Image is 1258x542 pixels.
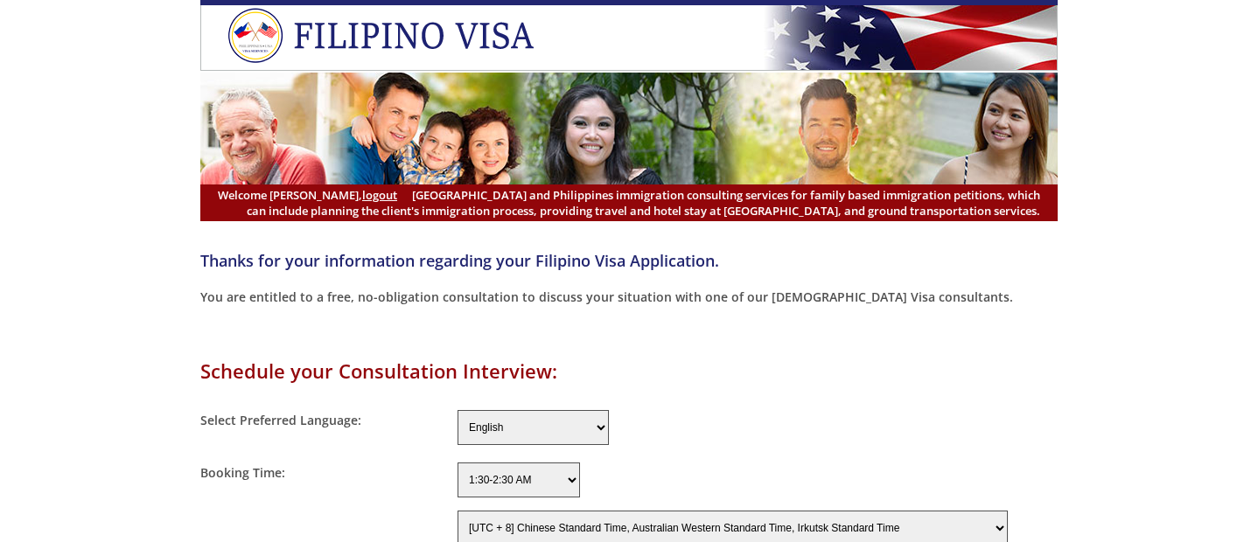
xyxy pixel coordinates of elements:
[218,187,397,203] span: Welcome [PERSON_NAME],
[200,412,361,428] label: Select Preferred Language:
[218,187,1040,219] span: [GEOGRAPHIC_DATA] and Philippines immigration consulting services for family based immigration pe...
[200,250,1058,271] h4: Thanks for your information regarding your Filipino Visa Application.
[362,187,397,203] a: logout
[200,358,1058,384] h1: Schedule your Consultation Interview:
[200,288,1058,305] p: You are entitled to a free, no-obligation consultation to discuss your situation with one of our ...
[200,464,285,481] label: Booking Time:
